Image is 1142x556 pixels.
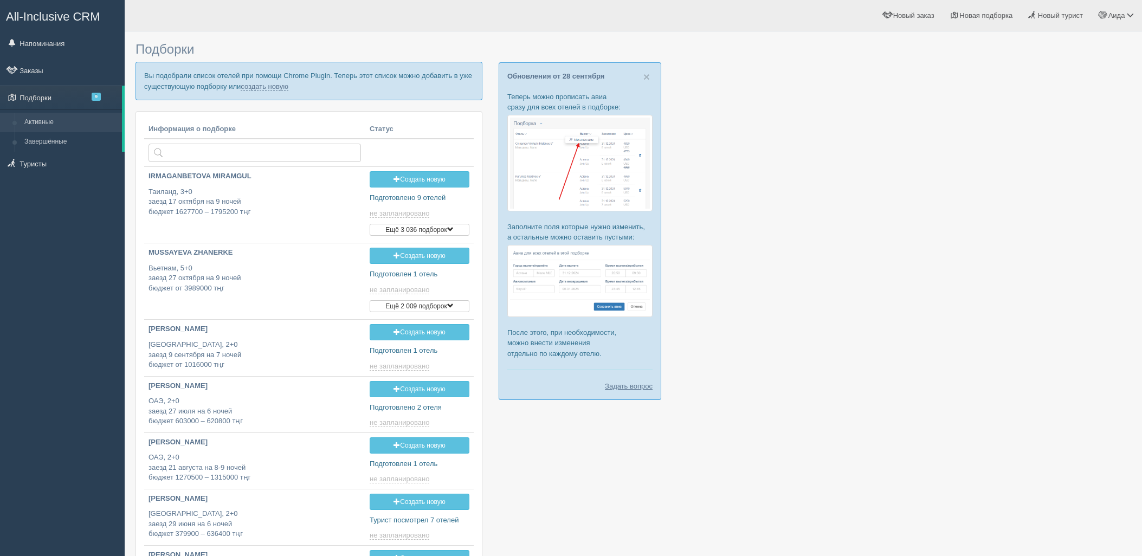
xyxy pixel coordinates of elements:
a: All-Inclusive CRM [1,1,124,30]
button: Close [643,71,650,82]
p: Подготовлено 2 отеля [370,403,469,413]
a: Создать новую [370,381,469,397]
p: Подготовлен 1 отель [370,269,469,280]
span: Новая подборка [959,11,1012,20]
a: Создать новую [370,171,469,188]
img: %D0%BF%D0%BE%D0%B4%D0%B1%D0%BE%D1%80%D0%BA%D0%B0-%D0%B0%D0%B2%D0%B8%D0%B0-2-%D1%81%D1%80%D0%BC-%D... [507,245,653,317]
img: %D0%BF%D0%BE%D0%B4%D0%B1%D0%BE%D1%80%D0%BA%D0%B0-%D0%B0%D0%B2%D0%B8%D0%B0-1-%D1%81%D1%80%D0%BC-%D... [507,115,653,211]
button: Ещё 3 036 подборок [370,224,469,236]
a: создать новую [241,82,288,91]
a: Активные [20,113,122,132]
span: Подборки [136,42,194,56]
span: не запланировано [370,418,429,427]
p: IRMAGANBETOVA MIRAMGUL [149,171,361,182]
p: [PERSON_NAME] [149,324,361,334]
a: не запланировано [370,362,431,371]
a: не запланировано [370,475,431,483]
button: Ещё 2 009 подборок [370,300,469,312]
a: не запланировано [370,418,431,427]
a: MUSSAYEVA ZHANERKE Вьетнам, 5+0заезд 27 октября на 9 ночейбюджет от 3989000 тңг [144,243,365,302]
span: не запланировано [370,286,429,294]
p: [PERSON_NAME] [149,381,361,391]
p: Таиланд, 3+0 заезд 17 октября на 9 ночей бюджет 1627700 – 1795200 тңг [149,187,361,217]
span: не запланировано [370,475,429,483]
a: Обновления от 28 сентября [507,72,604,80]
span: 9 [92,93,101,101]
span: × [643,70,650,83]
th: Статус [365,120,474,139]
p: Турист посмотрел 7 отелей [370,515,469,526]
p: Вьетнам, 5+0 заезд 27 октября на 9 ночей бюджет от 3989000 тңг [149,263,361,294]
a: [PERSON_NAME] ОАЭ, 2+0заезд 21 августа на 8-9 ночейбюджет 1270500 – 1315000 тңг [144,433,365,488]
a: Задать вопрос [605,381,653,391]
p: [PERSON_NAME] [149,494,361,504]
a: не запланировано [370,209,431,218]
p: Заполните поля которые нужно изменить, а остальные можно оставить пустыми: [507,222,653,242]
p: ОАЭ, 2+0 заезд 27 июля на 6 ночей бюджет 603000 – 620800 тңг [149,396,361,426]
span: Новый турист [1038,11,1083,20]
p: ОАЭ, 2+0 заезд 21 августа на 8-9 ночей бюджет 1270500 – 1315000 тңг [149,452,361,483]
span: не запланировано [370,531,429,540]
a: Создать новую [370,437,469,454]
p: После этого, при необходимости, можно внести изменения отдельно по каждому отелю. [507,327,653,358]
span: All-Inclusive CRM [6,10,100,23]
p: Вы подобрали список отелей при помощи Chrome Plugin. Теперь этот список можно добавить в уже суще... [136,62,482,100]
a: Завершённые [20,132,122,152]
span: не запланировано [370,209,429,218]
th: Информация о подборке [144,120,365,139]
p: Подготовлено 9 отелей [370,193,469,203]
a: Создать новую [370,248,469,264]
p: [GEOGRAPHIC_DATA], 2+0 заезд 29 июня на 6 ночей бюджет 379900 – 636400 тңг [149,509,361,539]
p: Подготовлен 1 отель [370,346,469,356]
a: Создать новую [370,494,469,510]
a: [PERSON_NAME] [GEOGRAPHIC_DATA], 2+0заезд 29 июня на 6 ночейбюджет 379900 – 636400 тңг [144,489,365,544]
input: Поиск по стране или туристу [149,144,361,162]
p: Подготовлен 1 отель [370,459,469,469]
a: [PERSON_NAME] [GEOGRAPHIC_DATA], 2+0заезд 9 сентября на 7 ночейбюджет от 1016000 тңг [144,320,365,374]
p: [PERSON_NAME] [149,437,361,448]
a: [PERSON_NAME] ОАЭ, 2+0заезд 27 июля на 6 ночейбюджет 603000 – 620800 тңг [144,377,365,431]
span: Новый заказ [893,11,934,20]
a: не запланировано [370,286,431,294]
a: IRMAGANBETOVA MIRAMGUL Таиланд, 3+0заезд 17 октября на 9 ночейбюджет 1627700 – 1795200 тңг [144,167,365,226]
span: не запланировано [370,362,429,371]
p: [GEOGRAPHIC_DATA], 2+0 заезд 9 сентября на 7 ночей бюджет от 1016000 тңг [149,340,361,370]
p: MUSSAYEVA ZHANERKE [149,248,361,258]
a: не запланировано [370,531,431,540]
a: Создать новую [370,324,469,340]
p: Теперь можно прописать авиа сразу для всех отелей в подборке: [507,92,653,112]
span: Аида [1108,11,1125,20]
